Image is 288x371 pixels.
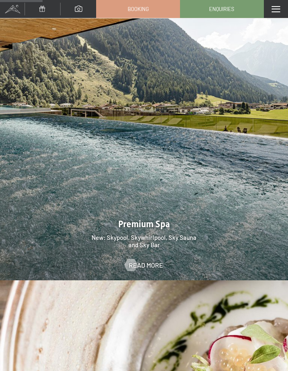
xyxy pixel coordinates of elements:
a: Read more [125,261,163,270]
span: Enquiries [209,5,234,13]
a: Enquiries [180,0,263,18]
a: Booking [97,0,180,18]
span: Booking [128,5,149,13]
span: Read more [129,261,163,270]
